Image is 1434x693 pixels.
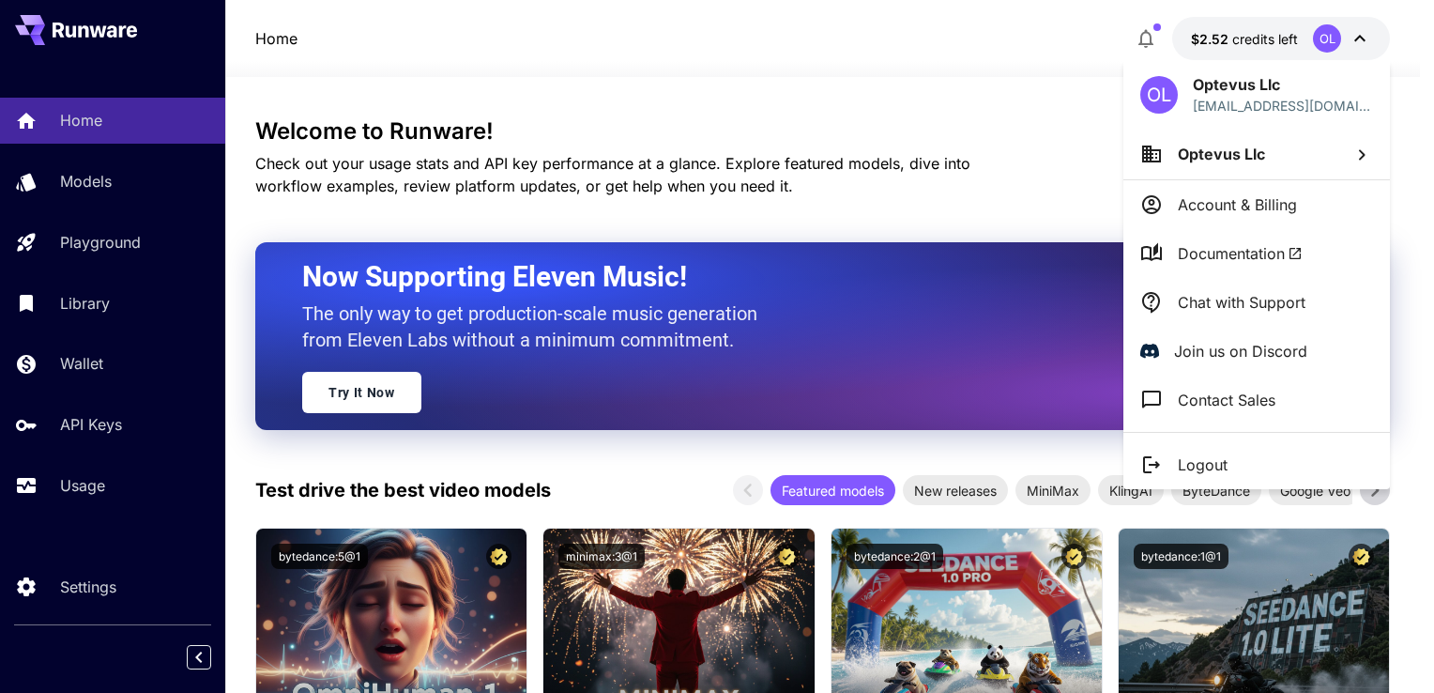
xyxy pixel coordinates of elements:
span: Optevus Llc [1178,145,1265,163]
p: Chat with Support [1178,291,1305,314]
p: Contact Sales [1178,389,1275,411]
p: Optevus Llc [1193,73,1373,96]
button: Optevus Llc [1123,129,1390,179]
p: Logout [1178,454,1228,476]
p: Join us on Discord [1174,340,1307,362]
div: OL [1140,76,1178,114]
p: Account & Billing [1178,193,1297,216]
p: [EMAIL_ADDRESS][DOMAIN_NAME] [1193,96,1373,115]
span: Documentation [1178,242,1303,265]
div: techs@optevus.com [1193,96,1373,115]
